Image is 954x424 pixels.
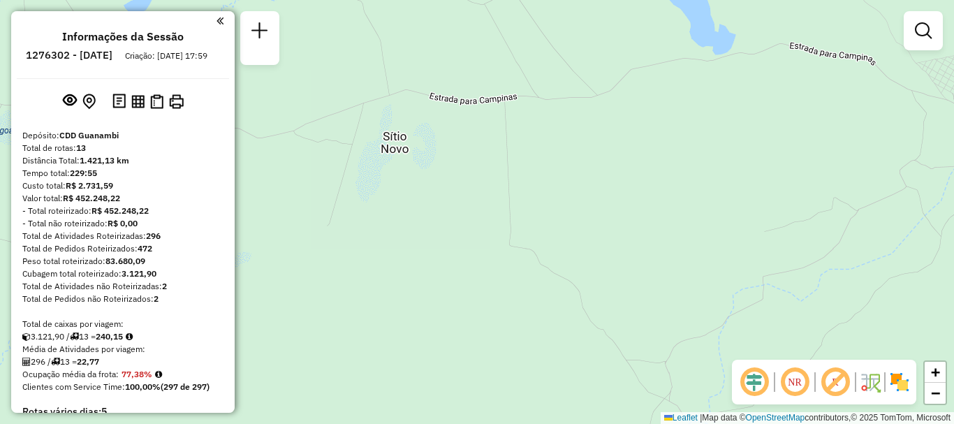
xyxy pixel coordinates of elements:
[859,371,881,393] img: Fluxo de ruas
[105,256,145,266] strong: 83.680,09
[26,49,112,61] h6: 1276302 - [DATE]
[931,363,940,381] span: +
[661,412,954,424] div: Map data © contributors,© 2025 TomTom, Microsoft
[51,358,60,366] i: Total de rotas
[154,293,159,304] strong: 2
[22,180,223,192] div: Custo total:
[22,217,223,230] div: - Total não roteirizado:
[119,50,213,62] div: Criação: [DATE] 17:59
[664,413,698,423] a: Leaflet
[22,318,223,330] div: Total de caixas por viagem:
[22,293,223,305] div: Total de Pedidos não Roteirizados:
[22,358,31,366] i: Total de Atividades
[737,365,771,399] span: Ocultar deslocamento
[77,356,99,367] strong: 22,77
[91,205,149,216] strong: R$ 452.248,22
[101,405,107,418] strong: 5
[155,370,162,379] em: Média calculada utilizando a maior ocupação (%Peso ou %Cubagem) de cada rota da sessão. Rotas cro...
[108,218,138,228] strong: R$ 0,00
[66,180,113,191] strong: R$ 2.731,59
[22,381,125,392] span: Clientes com Service Time:
[925,362,946,383] a: Zoom in
[909,17,937,45] a: Exibir filtros
[129,92,147,110] button: Visualizar relatório de Roteirização
[246,17,274,48] a: Nova sessão e pesquisa
[819,365,852,399] span: Exibir rótulo
[59,130,119,140] strong: CDD Guanambi
[147,92,166,112] button: Visualizar Romaneio
[126,332,133,341] i: Meta Caixas/viagem: 205,07 Diferença: 35,08
[778,365,812,399] span: Ocultar NR
[22,369,119,379] span: Ocupação média da frota:
[138,243,152,254] strong: 472
[22,129,223,142] div: Depósito:
[146,231,161,241] strong: 296
[22,332,31,341] i: Cubagem total roteirizado
[162,281,167,291] strong: 2
[888,371,911,393] img: Exibir/Ocultar setores
[22,192,223,205] div: Valor total:
[22,167,223,180] div: Tempo total:
[22,142,223,154] div: Total de rotas:
[80,155,129,166] strong: 1.421,13 km
[746,413,805,423] a: OpenStreetMap
[217,13,223,29] a: Clique aqui para minimizar o painel
[22,242,223,255] div: Total de Pedidos Roteirizados:
[161,381,210,392] strong: (297 de 297)
[22,406,223,418] h4: Rotas vários dias:
[96,331,123,342] strong: 240,15
[70,168,97,178] strong: 229:55
[700,413,702,423] span: |
[80,91,98,112] button: Centralizar mapa no depósito ou ponto de apoio
[22,343,223,356] div: Média de Atividades por viagem:
[22,268,223,280] div: Cubagem total roteirizado:
[166,92,186,112] button: Imprimir Rotas
[22,205,223,217] div: - Total roteirizado:
[22,280,223,293] div: Total de Atividades não Roteirizadas:
[122,369,152,379] strong: 77,38%
[125,381,161,392] strong: 100,00%
[925,383,946,404] a: Zoom out
[22,356,223,368] div: 296 / 13 =
[122,268,156,279] strong: 3.121,90
[76,142,86,153] strong: 13
[22,255,223,268] div: Peso total roteirizado:
[22,330,223,343] div: 3.121,90 / 13 =
[63,193,120,203] strong: R$ 452.248,22
[22,154,223,167] div: Distância Total:
[70,332,79,341] i: Total de rotas
[62,30,184,43] h4: Informações da Sessão
[110,91,129,112] button: Logs desbloquear sessão
[931,384,940,402] span: −
[22,230,223,242] div: Total de Atividades Roteirizadas:
[60,90,80,112] button: Exibir sessão original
